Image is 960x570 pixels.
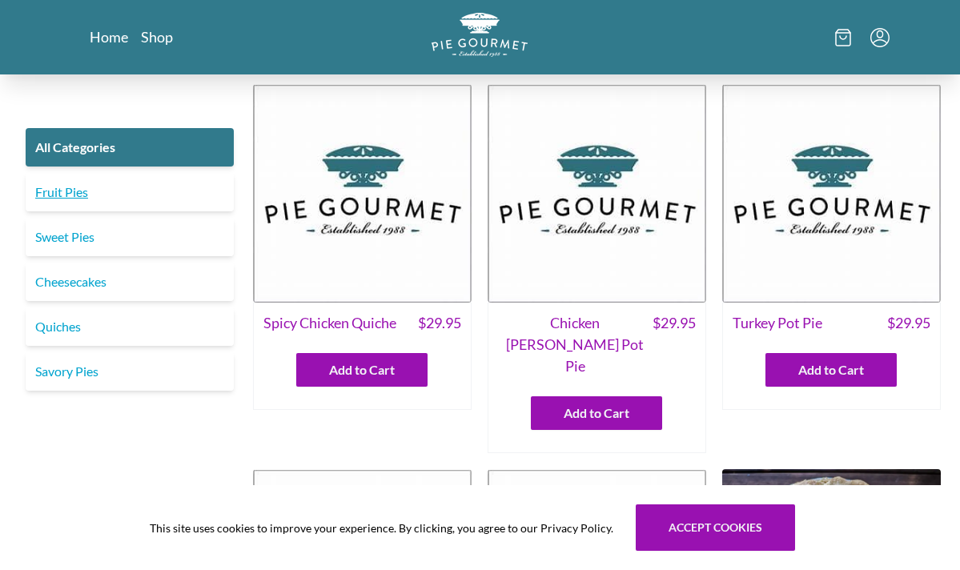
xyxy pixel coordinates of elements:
[26,352,234,391] a: Savory Pies
[150,520,613,536] span: This site uses cookies to improve your experience. By clicking, you agree to our Privacy Policy.
[653,312,696,377] span: $ 29.95
[765,353,897,387] button: Add to Cart
[253,84,472,303] img: Spicy Chicken Quiche
[26,173,234,211] a: Fruit Pies
[418,312,461,334] span: $ 29.95
[798,360,864,379] span: Add to Cart
[141,27,173,46] a: Shop
[498,312,653,377] span: Chicken [PERSON_NAME] Pot Pie
[636,504,795,551] button: Accept cookies
[432,13,528,57] img: logo
[26,128,234,167] a: All Categories
[564,403,629,423] span: Add to Cart
[870,28,890,47] button: Menu
[722,84,941,303] img: Turkey Pot Pie
[531,396,662,430] button: Add to Cart
[263,312,396,334] span: Spicy Chicken Quiche
[887,312,930,334] span: $ 29.95
[432,13,528,62] a: Logo
[329,360,395,379] span: Add to Cart
[90,27,128,46] a: Home
[733,312,822,334] span: Turkey Pot Pie
[26,218,234,256] a: Sweet Pies
[26,263,234,301] a: Cheesecakes
[26,307,234,346] a: Quiches
[296,353,428,387] button: Add to Cart
[488,84,706,303] img: Chicken Curry Pot Pie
